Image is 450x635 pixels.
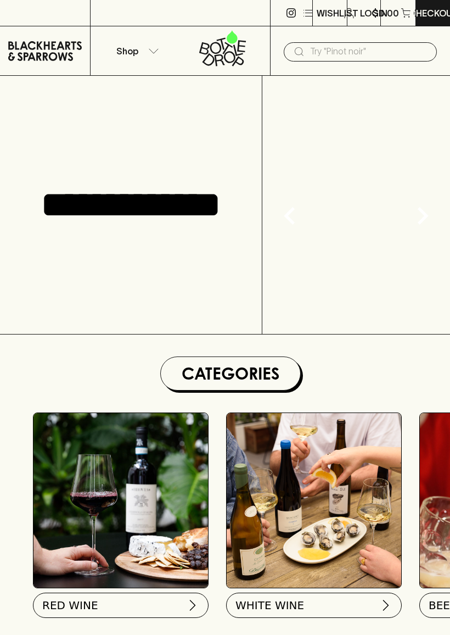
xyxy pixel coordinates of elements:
p: Login [360,7,387,20]
p: Shop [116,44,138,58]
button: Previous [268,194,312,238]
button: Shop [91,26,181,75]
img: Red Wine Tasting [33,413,208,588]
button: Next [401,194,445,238]
img: gif;base64,R0lGODlhAQABAAAAACH5BAEKAAEALAAAAAABAAEAAAICTAEAOw== [262,76,450,334]
span: RED WINE [42,598,98,613]
img: optimise [227,413,401,588]
img: chevron-right.svg [379,599,392,612]
button: WHITE WINE [226,593,402,618]
button: RED WINE [33,593,209,618]
input: Try "Pinot noir" [310,43,428,60]
p: Wishlist [317,7,358,20]
span: WHITE WINE [235,598,304,613]
img: chevron-right.svg [186,599,199,612]
h1: Categories [165,361,296,386]
p: $0.00 [373,7,399,20]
